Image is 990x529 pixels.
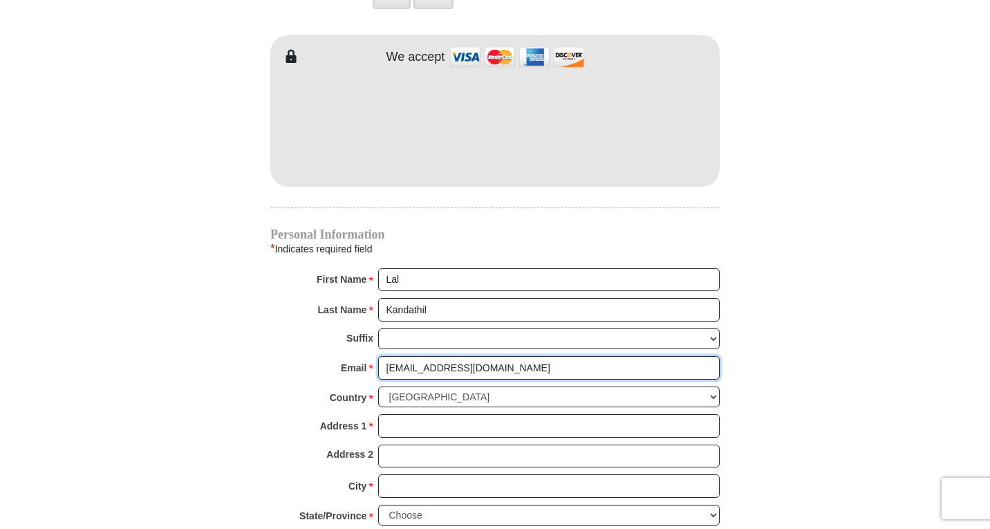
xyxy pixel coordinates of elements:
strong: Country [330,388,367,407]
strong: First Name [317,270,366,289]
strong: Address 2 [326,445,373,464]
strong: State/Province [299,506,366,526]
h4: Personal Information [270,229,720,240]
h4: We accept [386,50,445,65]
img: credit cards accepted [448,42,586,72]
strong: Last Name [318,300,367,319]
strong: Email [341,358,366,378]
div: Indicates required field [270,240,720,258]
strong: City [348,476,366,496]
strong: Address 1 [320,416,367,436]
strong: Suffix [346,328,373,348]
